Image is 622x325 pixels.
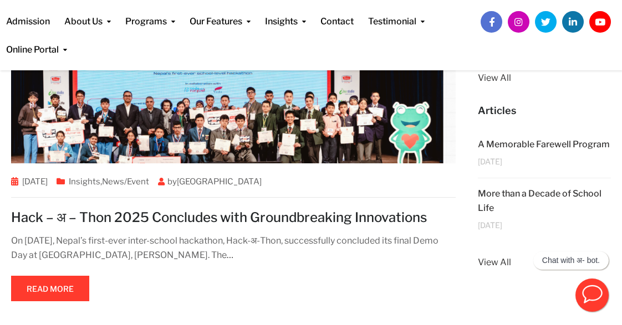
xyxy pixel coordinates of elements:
a: Read more [11,276,89,301]
h5: Articles [478,104,611,118]
a: … [227,250,233,260]
div: On [DATE], Nepal’s first-ever inter-school hackathon, Hack-अ-Thon, successfully concluded its fin... [11,234,456,262]
span: , [52,177,154,187]
a: Online Portal [6,28,67,56]
a: A Memorable Farewell Program [478,139,610,149]
span: by [154,177,266,187]
a: News/Event [102,177,149,187]
a: Hack – अ – Thon 2025 Concludes with Groundbreaking Innovations [11,209,427,225]
span: [DATE] [478,221,502,229]
a: Insights [69,177,100,187]
a: [DATE] [22,177,48,187]
a: View All [478,255,611,270]
p: Chat with अ- bot. [542,256,600,265]
a: More than a Decade of School Life [478,188,601,213]
span: [DATE] [478,157,502,166]
a: [GEOGRAPHIC_DATA] [177,177,262,187]
a: View All [478,71,611,85]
